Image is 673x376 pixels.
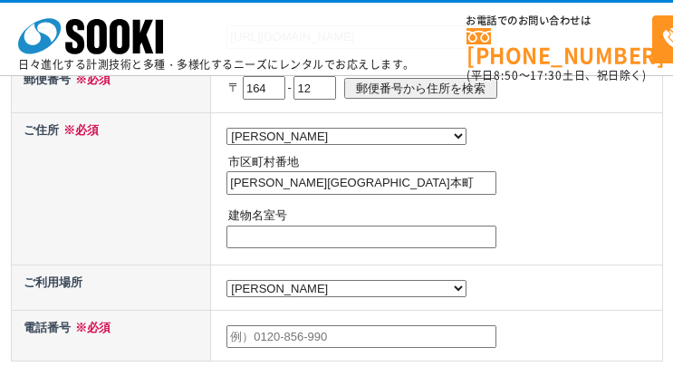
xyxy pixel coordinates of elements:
p: 建物名室号 [228,207,658,226]
th: 郵便番号 [11,62,211,112]
span: ※必須 [71,321,111,334]
span: お電話でのお問い合わせは [466,15,652,26]
span: ※必須 [71,72,111,86]
p: 〒 - [228,68,658,108]
span: 17:30 [530,67,562,83]
p: 市区町村番地 [228,153,658,172]
span: (平日 ～ 土日、祝日除く) [466,67,646,83]
select: /* 20250204 MOD ↑ */ /* 20241122 MOD ↑ */ [226,280,466,297]
p: 日々進化する計測技術と多種・多様化するニーズにレンタルでお応えします。 [18,59,415,70]
th: 電話番号 [11,310,211,361]
input: 550 [243,76,285,100]
input: 郵便番号から住所を検索 [344,78,497,99]
th: ご住所 [11,112,211,265]
input: 例）0120-856-990 [226,325,496,349]
a: [PHONE_NUMBER] [466,28,652,65]
input: 0005 [293,76,336,100]
span: ※必須 [59,123,99,137]
th: ご利用場所 [11,265,211,311]
span: 8:50 [494,67,519,83]
input: 例）大阪市西区西本町1-15-10 [226,171,496,195]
